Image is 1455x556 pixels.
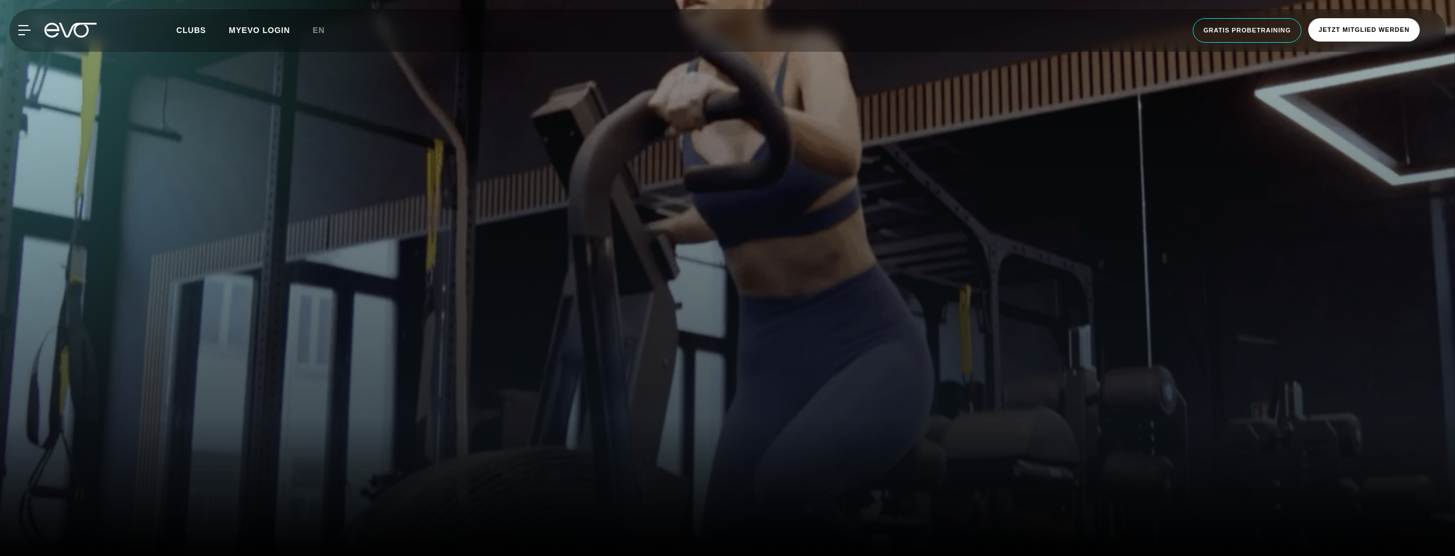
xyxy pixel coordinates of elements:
[229,26,290,35] a: MYEVO LOGIN
[313,26,325,35] span: en
[1204,26,1291,35] span: Gratis Probetraining
[176,26,206,35] span: Clubs
[176,25,229,35] a: Clubs
[1189,18,1305,43] a: Gratis Probetraining
[1318,25,1409,35] span: Jetzt Mitglied werden
[1305,18,1423,43] a: Jetzt Mitglied werden
[313,24,338,37] a: en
